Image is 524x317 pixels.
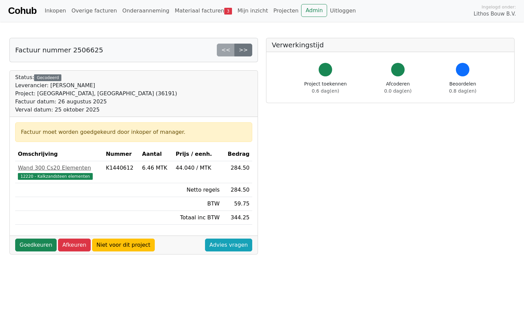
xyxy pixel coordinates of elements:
div: Factuur moet worden goedgekeurd door inkoper of manager. [21,128,246,136]
div: Factuur datum: 26 augustus 2025 [15,98,177,106]
td: 284.50 [222,161,252,183]
td: 59.75 [222,197,252,211]
a: Uitloggen [327,4,358,18]
div: Project toekennen [304,80,347,95]
a: Overige facturen [69,4,120,18]
div: Wand 300 Cs20 Elementen [18,164,100,172]
a: Inkopen [42,4,68,18]
div: Project: [GEOGRAPHIC_DATA], [GEOGRAPHIC_DATA] (36191) [15,90,177,98]
h5: Verwerkingstijd [272,41,509,49]
th: Prijs / eenh. [173,147,222,161]
a: Advies vragen [205,239,252,251]
div: Leverancier: [PERSON_NAME] [15,81,177,90]
div: Status: [15,73,177,114]
span: 12220 - Kalkzandsteen elementen [18,173,93,180]
div: Afcoderen [384,80,411,95]
td: Totaal inc BTW [173,211,222,225]
h5: Factuur nummer 2506625 [15,46,103,54]
a: Mijn inzicht [235,4,271,18]
span: 0.8 dag(en) [449,88,476,94]
td: 344.25 [222,211,252,225]
th: Aantal [139,147,173,161]
span: Ingelogd onder: [482,4,516,10]
a: Onderaanneming [120,4,172,18]
a: Admin [301,4,327,17]
a: Cohub [8,3,36,19]
div: Verval datum: 25 oktober 2025 [15,106,177,114]
a: >> [234,44,252,56]
th: Bedrag [222,147,252,161]
span: Lithos Bouw B.V. [474,10,516,18]
span: 0.0 dag(en) [384,88,411,94]
a: Projecten [271,4,301,18]
div: 44.040 / MTK [176,164,220,172]
div: Gecodeerd [34,74,61,81]
th: Omschrijving [15,147,103,161]
div: 6.46 MTK [142,164,170,172]
th: Nummer [103,147,139,161]
span: 0.6 dag(en) [312,88,339,94]
td: K1440612 [103,161,139,183]
div: Beoordelen [449,80,476,95]
td: Netto regels [173,183,222,197]
td: BTW [173,197,222,211]
a: Goedkeuren [15,239,57,251]
span: 3 [224,8,232,15]
a: Materiaal facturen3 [172,4,235,18]
a: Afkeuren [58,239,91,251]
a: Wand 300 Cs20 Elementen12220 - Kalkzandsteen elementen [18,164,100,180]
td: 284.50 [222,183,252,197]
a: Niet voor dit project [92,239,155,251]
